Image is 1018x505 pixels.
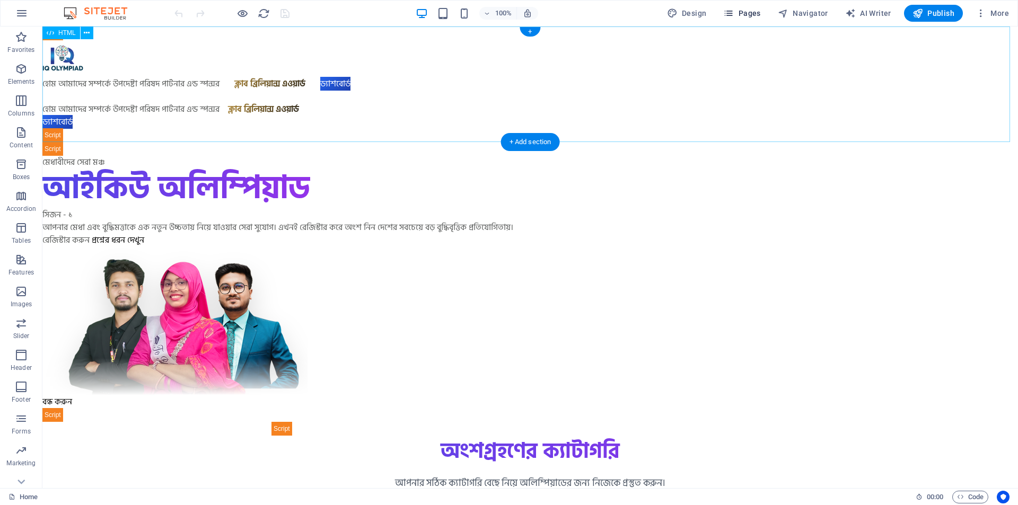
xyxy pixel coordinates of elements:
p: Columns [8,109,34,118]
i: On resize automatically adjust zoom level to fit chosen device. [523,8,532,18]
button: Publish [904,5,963,22]
button: 100% [479,7,517,20]
span: Code [957,491,984,503]
div: Design (Ctrl+Alt+Y) [663,5,711,22]
button: Design [663,5,711,22]
p: Forms [12,427,31,436]
p: Features [8,268,34,277]
span: AI Writer [845,8,891,19]
button: Navigator [774,5,832,22]
p: Marketing [6,459,36,467]
span: Pages [723,8,760,19]
p: Accordion [6,205,36,213]
p: Favorites [7,46,34,54]
span: Design [667,8,707,19]
p: Slider [13,332,30,340]
button: Usercentrics [997,491,1010,503]
p: Boxes [13,173,30,181]
button: Click here to leave preview mode and continue editing [236,7,249,20]
img: Editor Logo [61,7,141,20]
p: Footer [12,395,31,404]
span: 00 00 [927,491,943,503]
span: Publish [912,8,954,19]
p: Content [10,141,33,149]
span: HTML [58,30,76,36]
p: Images [11,300,32,308]
p: Elements [8,77,35,86]
button: Code [952,491,988,503]
i: Reload page [258,7,270,20]
div: + [520,27,540,37]
span: More [976,8,1009,19]
span: Navigator [778,8,828,19]
div: + Add section [501,133,560,151]
button: More [971,5,1013,22]
button: AI Writer [841,5,896,22]
button: reload [257,7,270,20]
p: Tables [12,236,31,245]
p: Header [11,364,32,372]
h6: Session time [916,491,944,503]
span: : [934,493,936,501]
a: Click to cancel selection. Double-click to open Pages [8,491,38,503]
button: Pages [719,5,765,22]
h6: 100% [495,7,512,20]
